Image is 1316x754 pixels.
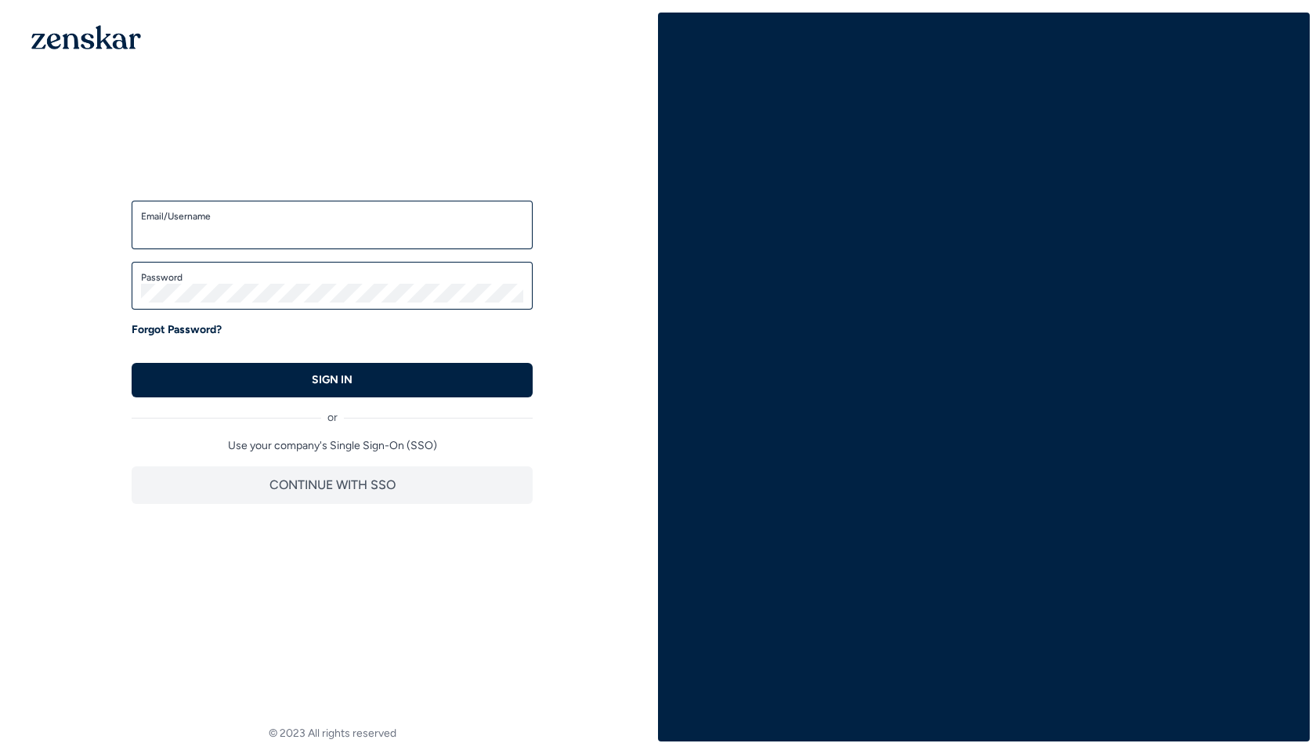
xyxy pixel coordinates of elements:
[312,372,352,388] p: SIGN IN
[132,466,533,504] button: CONTINUE WITH SSO
[6,726,658,741] footer: © 2023 All rights reserved
[31,25,141,49] img: 1OGAJ2xQqyY4LXKgY66KYq0eOWRCkrZdAb3gUhuVAqdWPZE9SRJmCz+oDMSn4zDLXe31Ii730ItAGKgCKgCCgCikA4Av8PJUP...
[132,363,533,397] button: SIGN IN
[141,210,523,223] label: Email/Username
[132,397,533,426] div: or
[132,322,222,338] a: Forgot Password?
[132,438,533,454] p: Use your company's Single Sign-On (SSO)
[141,271,523,284] label: Password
